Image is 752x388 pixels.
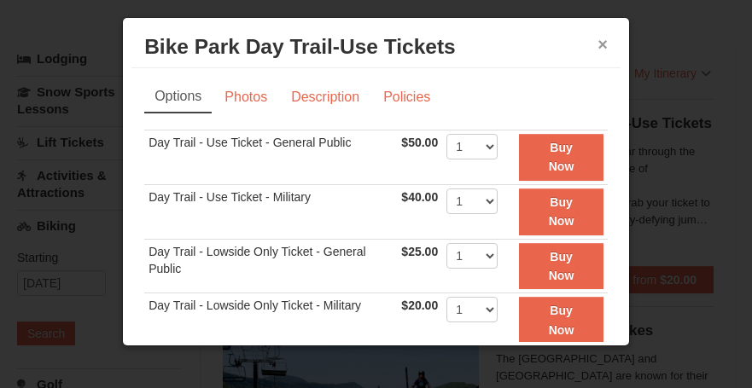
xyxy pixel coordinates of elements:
[401,190,438,204] span: $40.00
[549,195,574,228] strong: Buy Now
[144,130,397,185] td: Day Trail - Use Ticket - General Public
[519,297,603,344] button: Buy Now
[549,250,574,282] strong: Buy Now
[598,36,608,53] button: ×
[144,184,397,239] td: Day Trail - Use Ticket - Military
[280,81,370,113] a: Description
[401,136,438,149] span: $50.00
[401,298,438,312] span: $20.00
[144,239,397,293] td: Day Trail - Lowside Only Ticket - General Public
[549,304,574,336] strong: Buy Now
[519,188,603,235] button: Buy Now
[401,245,438,258] span: $25.00
[519,134,603,181] button: Buy Now
[144,81,212,113] a: Options
[213,81,278,113] a: Photos
[549,141,574,173] strong: Buy Now
[144,34,608,60] h3: Bike Park Day Trail-Use Tickets
[144,293,397,347] td: Day Trail - Lowside Only Ticket - Military
[372,81,441,113] a: Policies
[519,243,603,290] button: Buy Now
